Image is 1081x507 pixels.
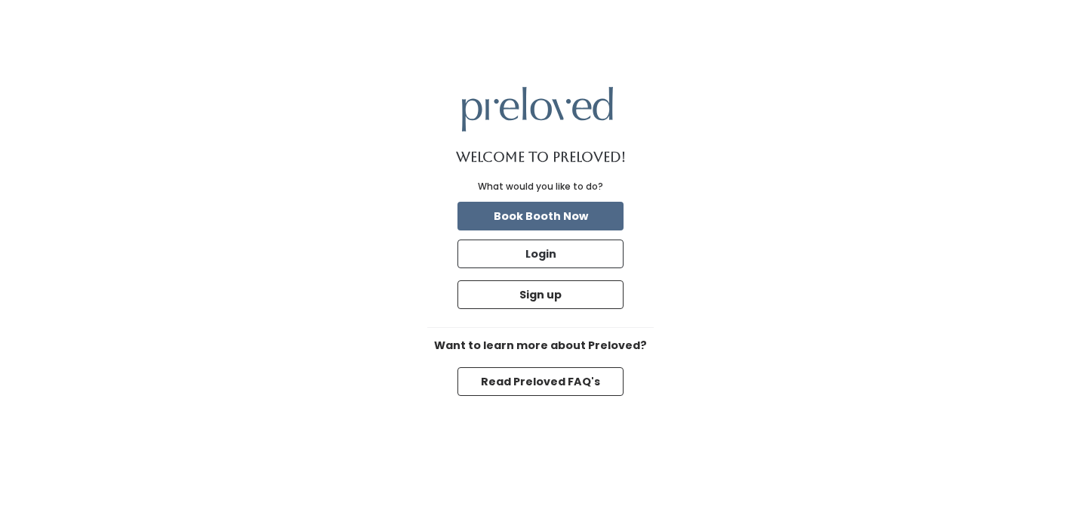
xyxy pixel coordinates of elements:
button: Read Preloved FAQ's [457,367,624,396]
a: Sign up [454,277,627,312]
a: Login [454,236,627,271]
button: Sign up [457,280,624,309]
h6: Want to learn more about Preloved? [427,340,654,352]
button: Book Booth Now [457,202,624,230]
img: preloved logo [462,87,613,131]
button: Login [457,240,624,268]
h1: Welcome to Preloved! [456,150,626,165]
div: What would you like to do? [478,180,603,193]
